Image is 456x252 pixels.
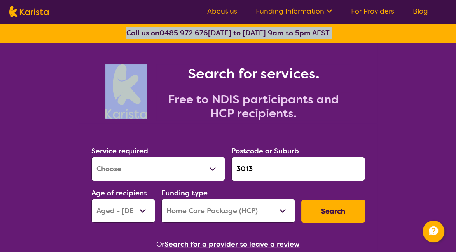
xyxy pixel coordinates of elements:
label: Funding type [161,188,208,198]
label: Postcode or Suburb [231,146,299,156]
button: Search [301,200,365,223]
h2: Free to NDIS participants and HCP recipients. [156,92,351,120]
a: About us [207,7,237,16]
img: Karista logo [9,6,49,17]
a: Blog [413,7,428,16]
button: Channel Menu [423,221,444,242]
h1: Search for services. [156,64,351,83]
button: Search for a provider to leave a review [164,238,300,250]
a: For Providers [351,7,394,16]
b: Call us on [DATE] to [DATE] 9am to 5pm AEST [126,28,330,38]
a: Funding Information [256,7,332,16]
span: Or [156,238,164,250]
label: Service required [91,146,148,156]
input: Type [231,157,365,181]
img: Karista logo [105,64,147,119]
a: 0485 972 676 [159,28,208,38]
label: Age of recipient [91,188,147,198]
